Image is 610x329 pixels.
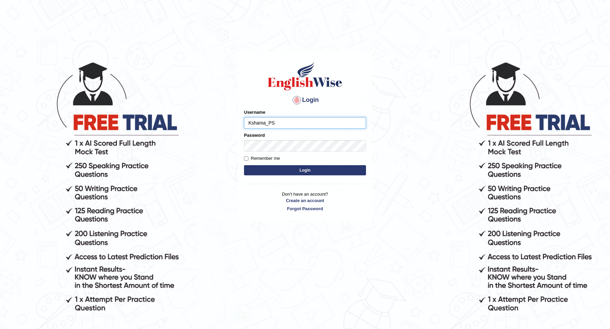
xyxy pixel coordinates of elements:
input: Remember me [244,156,248,161]
h4: Login [244,95,366,106]
p: Don't have an account? [244,191,366,212]
button: Login [244,165,366,175]
img: Logo of English Wise sign in for intelligent practice with AI [266,61,344,91]
a: Create an account [244,197,366,204]
label: Username [244,109,265,115]
label: Password [244,132,265,138]
label: Remember me [244,155,280,162]
a: Forgot Password [244,205,366,212]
